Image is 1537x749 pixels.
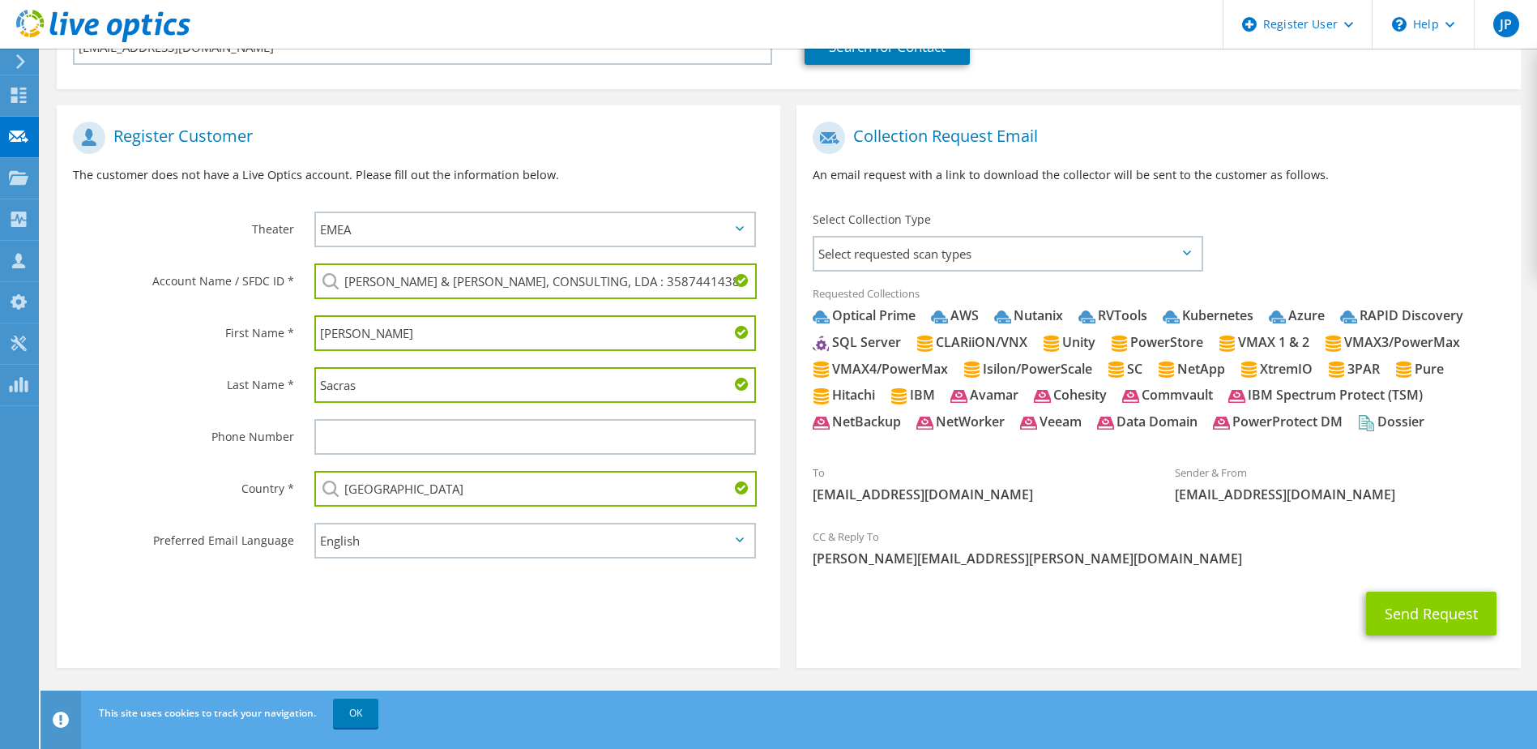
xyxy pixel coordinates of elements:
[99,706,316,720] span: This site uses cookies to track your navigation.
[813,212,931,228] label: Select Collection Type
[1392,17,1407,32] svg: \n
[813,486,1142,503] span: [EMAIL_ADDRESS][DOMAIN_NAME]
[1034,386,1107,404] div: Cohesity
[813,360,948,379] div: VMAX4/PowerMax
[1111,333,1203,352] div: PowerStore
[890,386,935,404] div: IBM
[73,315,294,341] label: First Name *
[1108,360,1142,379] div: SC
[916,413,1005,431] div: NetWorker
[1395,360,1444,379] div: Pure
[1219,333,1309,352] div: VMAX 1 & 2
[73,523,294,549] label: Preferred Email Language
[1240,360,1313,379] div: XtremIO
[994,306,1063,325] div: Nutanix
[813,306,916,325] div: Optical Prime
[1097,413,1198,431] div: Data Domain
[1269,306,1325,325] div: Azure
[1020,413,1082,431] div: Veeam
[333,699,378,728] a: OK
[73,212,294,238] label: Theater
[73,166,764,184] p: The customer does not have a Live Optics account. Please fill out the information below.
[1358,413,1424,431] div: Dossier
[1328,360,1380,379] div: 3PAR
[1325,333,1460,352] div: VMAX3/PowerMax
[73,367,294,393] label: Last Name *
[1228,386,1423,404] div: IBM Spectrum Protect (TSM)
[1366,592,1496,636] button: Send Request
[1078,306,1147,325] div: RVTools
[73,471,294,497] label: Country *
[796,456,1159,511] div: To
[916,333,1027,352] div: CLARiiON/VNX
[813,122,1496,154] h1: Collection Request Email
[813,413,901,431] div: NetBackup
[73,263,294,289] label: Account Name / SFDC ID *
[73,419,294,445] label: Phone Number
[796,276,1520,447] div: Requested Collections
[1175,486,1505,503] span: [EMAIL_ADDRESS][DOMAIN_NAME]
[931,306,979,325] div: AWS
[950,386,1018,404] div: Avamar
[1340,306,1463,325] div: RAPID Discovery
[1493,11,1519,37] span: JP
[813,333,901,352] div: SQL Server
[963,360,1092,379] div: Isilon/PowerScale
[1163,306,1253,325] div: Kubernetes
[1158,360,1225,379] div: NetApp
[796,520,1520,576] div: CC & Reply To
[813,550,1504,567] span: [PERSON_NAME][EMAIL_ADDRESS][PERSON_NAME][DOMAIN_NAME]
[813,386,875,404] div: Hitachi
[1043,333,1095,352] div: Unity
[1213,413,1343,431] div: PowerProtect DM
[73,122,756,154] h1: Register Customer
[1159,456,1521,511] div: Sender & From
[1122,386,1213,404] div: Commvault
[813,166,1504,184] p: An email request with a link to download the collector will be sent to the customer as follows.
[814,238,1200,270] span: Select requested scan types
